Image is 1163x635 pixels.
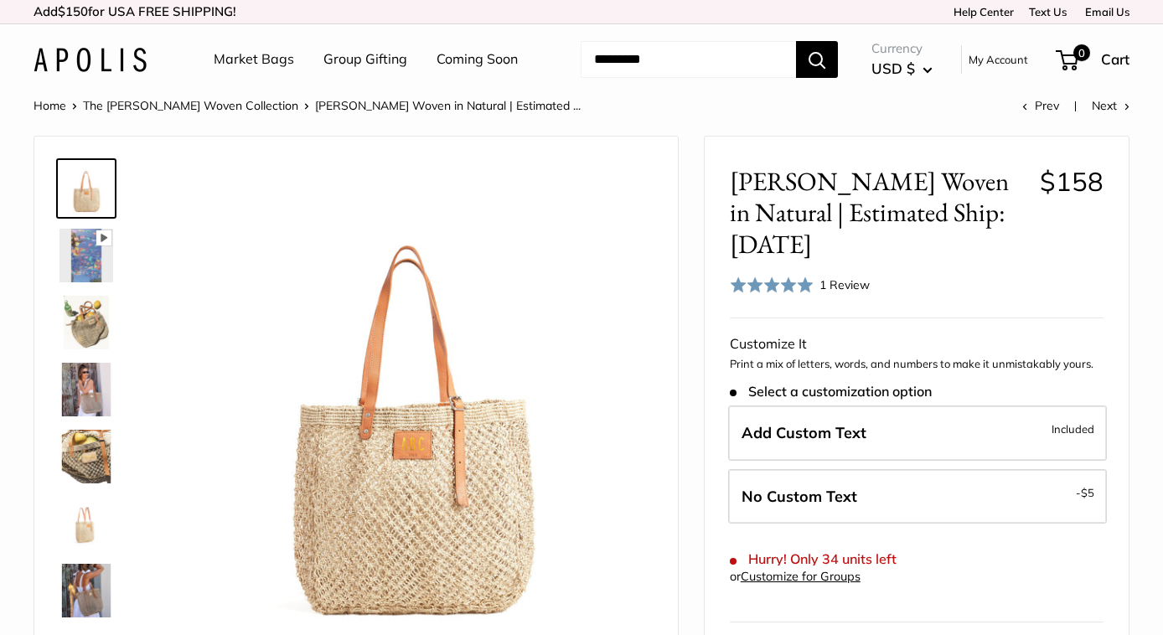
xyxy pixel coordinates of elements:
a: Mercado Woven in Natural | Estimated Ship: Oct. 19th [56,225,116,286]
a: Email Us [1079,5,1129,18]
img: Mercado Woven in Natural | Estimated Ship: Oct. 19th [59,229,113,282]
span: No Custom Text [742,487,857,506]
span: [PERSON_NAME] Woven in Natural | Estimated ... [315,98,581,113]
a: Mercado Woven in Natural | Estimated Ship: Oct. 19th [56,560,116,621]
a: Mercado Woven in Natural | Estimated Ship: Oct. 19th [56,292,116,353]
img: Mercado Woven in Natural | Estimated Ship: Oct. 19th [59,564,113,617]
img: Mercado Woven in Natural | Estimated Ship: Oct. 19th [59,296,113,349]
span: Cart [1101,50,1129,68]
nav: Breadcrumb [34,95,581,116]
a: Mercado Woven in Natural | Estimated Ship: Oct. 19th [56,426,116,487]
div: Customize It [730,332,1104,357]
span: - [1076,483,1094,503]
span: $5 [1081,486,1094,499]
img: Apolis [34,48,147,72]
a: Coming Soon [437,47,518,72]
button: USD $ [871,55,933,82]
a: Group Gifting [323,47,407,72]
a: Market Bags [214,47,294,72]
a: The [PERSON_NAME] Woven Collection [83,98,298,113]
span: Add Custom Text [742,423,866,442]
img: Mercado Woven in Natural | Estimated Ship: Oct. 19th [59,162,113,215]
span: $150 [58,3,88,19]
span: 1 Review [819,277,870,292]
a: My Account [969,49,1028,70]
img: Mercado Woven in Natural | Estimated Ship: Oct. 19th [59,430,113,483]
span: Select a customization option [730,384,932,400]
span: USD $ [871,59,915,77]
span: Included [1052,419,1094,439]
a: Mercado Woven in Natural | Estimated Ship: Oct. 19th [56,158,116,219]
a: Mercado Woven in Natural | Estimated Ship: Oct. 19th [56,359,116,420]
label: Add Custom Text [728,405,1107,461]
a: Prev [1022,98,1059,113]
span: 0 [1073,44,1090,61]
a: Mercado Woven in Natural | Estimated Ship: Oct. 19th [56,493,116,554]
img: Mercado Woven in Natural | Estimated Ship: Oct. 19th [59,363,113,416]
label: Leave Blank [728,469,1107,524]
a: Next [1092,98,1129,113]
span: [PERSON_NAME] Woven in Natural | Estimated Ship: [DATE] [730,166,1027,260]
input: Search... [581,41,796,78]
span: Currency [871,37,933,60]
a: Home [34,98,66,113]
span: Hurry! Only 34 units left [730,551,897,567]
div: or [730,565,861,588]
a: 0 Cart [1057,46,1129,73]
p: Print a mix of letters, words, and numbers to make it unmistakably yours. [730,356,1104,373]
img: Mercado Woven in Natural | Estimated Ship: Oct. 19th [59,497,113,550]
span: $158 [1040,165,1104,198]
a: Text Us [1029,5,1067,18]
a: Customize for Groups [741,569,861,584]
a: Help Center [948,5,1014,18]
button: Search [796,41,838,78]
